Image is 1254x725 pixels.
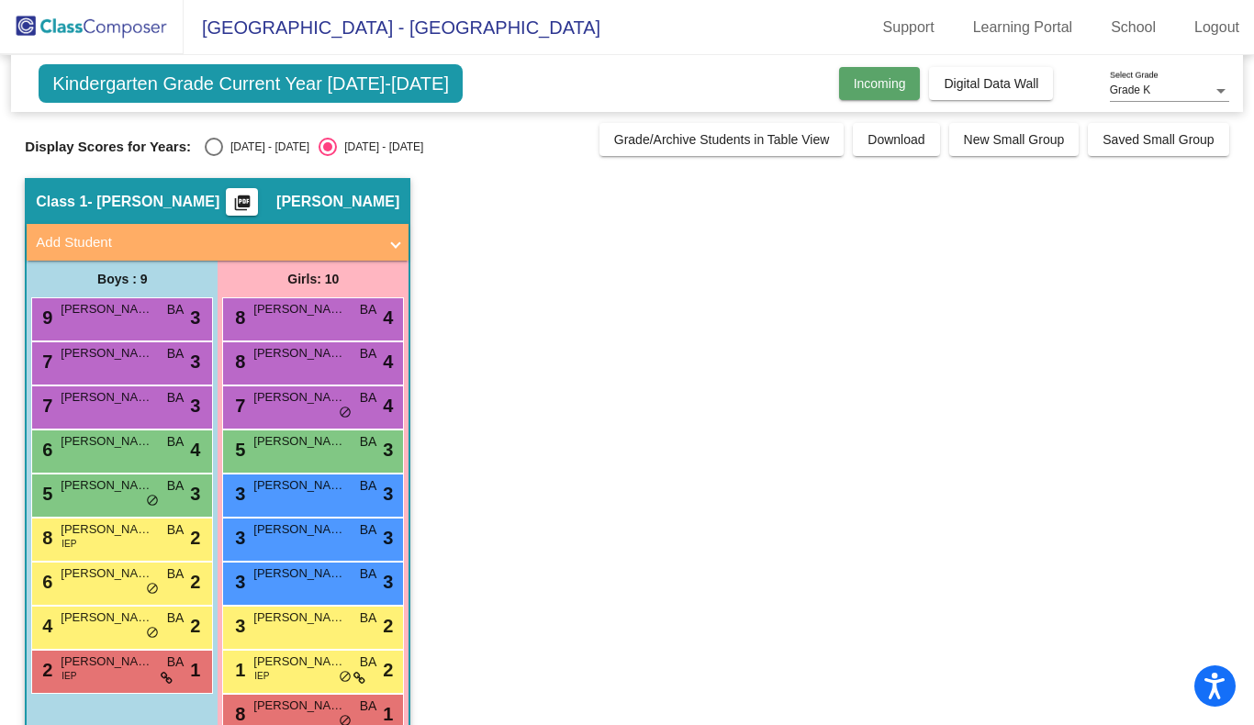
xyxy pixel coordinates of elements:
span: [PERSON_NAME] [61,608,152,627]
span: [PERSON_NAME] [253,300,345,318]
span: BA [360,388,377,407]
span: BA [360,432,377,452]
mat-radio-group: Select an option [205,138,423,156]
a: Logout [1180,13,1254,42]
span: 5 [38,484,52,504]
span: BA [167,432,185,452]
span: 8 [230,704,245,724]
span: [PERSON_NAME] [PERSON_NAME] [61,564,152,583]
span: IEP [254,669,269,683]
mat-expansion-panel-header: Add Student [27,224,409,261]
button: Grade/Archive Students in Table View [599,123,845,156]
span: 4 [383,348,393,375]
span: Saved Small Group [1103,132,1214,147]
span: BA [360,564,377,584]
span: [PERSON_NAME] [61,432,152,451]
span: 6 [38,440,52,460]
div: [DATE] - [DATE] [223,139,309,155]
span: 1 [230,660,245,680]
span: BA [360,476,377,496]
span: New Small Group [964,132,1065,147]
span: BA [167,520,185,540]
span: BA [360,608,377,628]
span: do_not_disturb_alt [339,406,352,420]
span: BA [167,344,185,363]
span: [PERSON_NAME] [61,344,152,362]
span: 2 [190,524,200,552]
a: School [1096,13,1170,42]
span: BA [360,652,377,672]
span: 1 [190,656,200,684]
span: BA [360,344,377,363]
span: Incoming [854,76,906,91]
span: 2 [190,568,200,596]
span: [PERSON_NAME] [253,388,345,407]
span: Grade/Archive Students in Table View [614,132,830,147]
span: do_not_disturb_alt [146,626,159,641]
span: 3 [230,616,245,636]
span: - [PERSON_NAME] [87,193,219,211]
span: 7 [38,351,52,372]
mat-panel-title: Add Student [36,232,377,253]
span: do_not_disturb_alt [339,670,352,685]
span: BA [167,300,185,319]
span: BA [167,608,185,628]
button: Print Students Details [226,188,258,216]
span: Grade K [1110,84,1151,96]
span: 8 [230,307,245,328]
span: BA [360,520,377,540]
span: 3 [230,528,245,548]
span: [PERSON_NAME] [253,344,345,362]
span: 3 [190,392,200,419]
button: Digital Data Wall [929,67,1053,100]
span: 8 [38,528,52,548]
span: BA [167,652,185,672]
div: Girls: 10 [218,261,409,297]
span: 2 [383,612,393,640]
span: [PERSON_NAME] [61,300,152,318]
span: Display Scores for Years: [25,139,191,155]
span: 4 [38,616,52,636]
span: BA [167,564,185,584]
span: [PERSON_NAME] [253,432,345,451]
span: BA [167,476,185,496]
span: 3 [190,348,200,375]
span: BA [360,300,377,319]
span: IEP [62,669,76,683]
span: BA [167,388,185,407]
span: Download [868,132,924,147]
span: 3 [230,484,245,504]
span: 4 [383,392,393,419]
span: 2 [190,612,200,640]
span: do_not_disturb_alt [146,582,159,597]
span: Class 1 [36,193,87,211]
a: Learning Portal [958,13,1088,42]
span: 3 [383,524,393,552]
span: [PERSON_NAME] [253,697,345,715]
span: 6 [38,572,52,592]
button: Incoming [839,67,921,100]
span: Digital Data Wall [944,76,1038,91]
span: [PERSON_NAME] [253,476,345,495]
span: [PERSON_NAME] [253,520,345,539]
span: 4 [383,304,393,331]
span: [PERSON_NAME] [253,564,345,583]
span: 9 [38,307,52,328]
a: Support [868,13,949,42]
mat-icon: picture_as_pdf [231,194,253,219]
span: [PERSON_NAME] [61,388,152,407]
span: BA [360,697,377,716]
span: [PERSON_NAME] [276,193,399,211]
span: 7 [230,396,245,416]
span: Kindergarten Grade Current Year [DATE]-[DATE] [39,64,463,103]
button: Saved Small Group [1088,123,1228,156]
span: 2 [383,656,393,684]
span: 5 [230,440,245,460]
span: [GEOGRAPHIC_DATA] - [GEOGRAPHIC_DATA] [184,13,600,42]
span: 3 [383,568,393,596]
div: [DATE] - [DATE] [337,139,423,155]
span: 4 [190,436,200,463]
div: Boys : 9 [27,261,218,297]
span: 3 [383,436,393,463]
span: [PERSON_NAME] [253,652,345,671]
